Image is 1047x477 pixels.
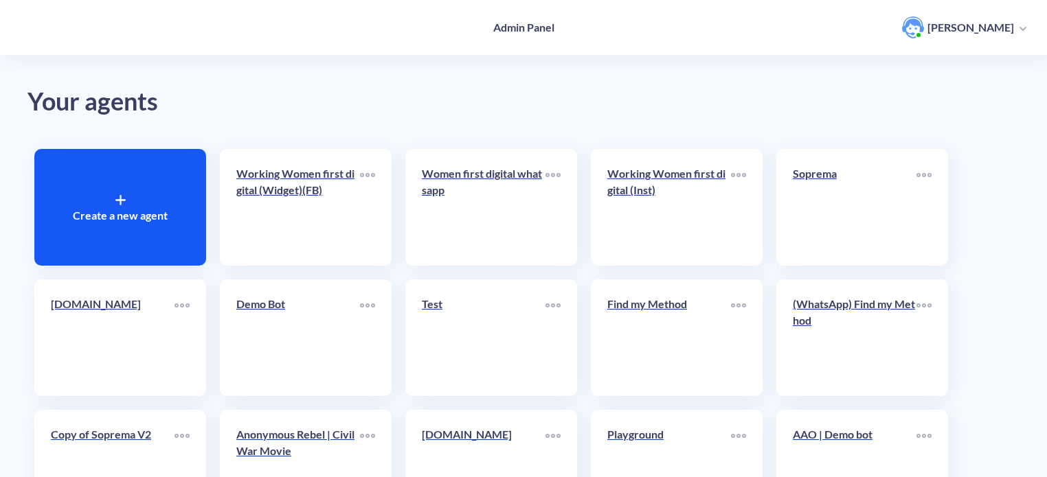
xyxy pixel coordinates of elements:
[236,426,360,459] p: Anonymous Rebel | Civil War Movie
[236,296,360,380] a: Demo Bot
[607,296,731,312] p: Find my Method
[793,165,916,182] p: Soprema
[607,426,731,443] p: Playground
[422,296,545,380] a: Test
[51,426,174,443] p: Copy of Soprema V2
[895,15,1033,40] button: user photo[PERSON_NAME]
[27,82,1020,121] div: Your agents
[927,20,1014,35] p: [PERSON_NAME]
[51,296,174,380] a: [DOMAIN_NAME]
[236,165,360,198] p: Working Women first digital (Widget)(FB)
[607,165,731,249] a: Working Women first digital (Inst)
[607,165,731,198] p: Working Women first digital (Inst)
[422,296,545,312] p: Test
[422,165,545,198] p: Women first digital whatsapp
[607,296,731,380] a: Find my Method
[422,165,545,249] a: Women first digital whatsapp
[793,296,916,329] p: (WhatsApp) Find my Method
[51,296,174,312] p: [DOMAIN_NAME]
[236,165,360,249] a: Working Women first digital (Widget)(FB)
[422,426,545,443] p: [DOMAIN_NAME]
[493,21,554,34] h4: Admin Panel
[902,16,924,38] img: user photo
[793,426,916,443] p: AAO | Demo bot
[793,165,916,249] a: Soprema
[793,296,916,380] a: (WhatsApp) Find my Method
[73,207,168,224] p: Create a new agent
[236,296,360,312] p: Demo Bot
